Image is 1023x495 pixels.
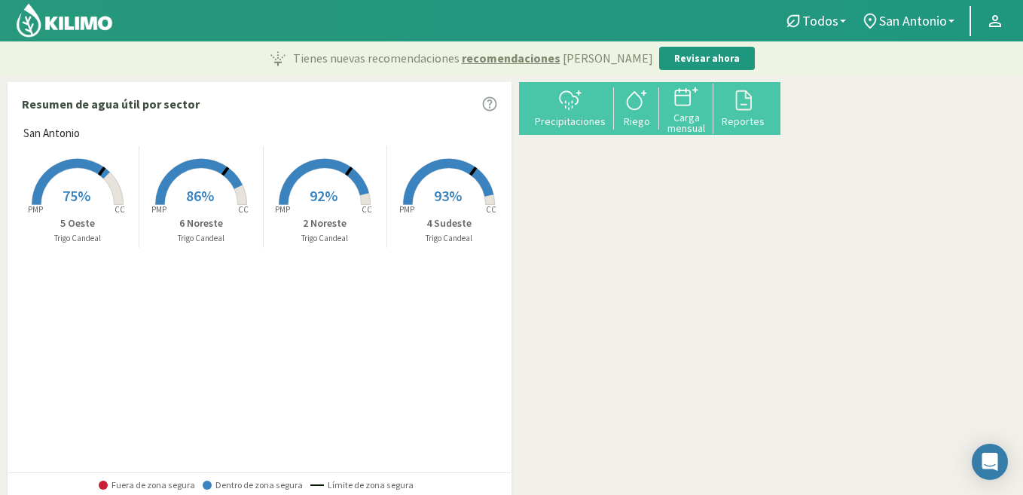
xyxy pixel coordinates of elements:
span: 75% [63,186,90,205]
span: recomendaciones [462,49,560,67]
img: Kilimo [15,2,114,38]
p: Resumen de agua útil por sector [22,95,200,113]
span: Fuera de zona segura [99,480,195,490]
p: 4 Sudeste [387,215,511,231]
span: Todos [802,13,838,29]
span: 86% [186,186,214,205]
tspan: CC [238,204,249,215]
button: Carga mensual [659,84,713,134]
p: Trigo Candeal [139,232,262,245]
p: Tienes nuevas recomendaciones [293,49,653,67]
p: Trigo Candeal [16,232,139,245]
tspan: PMP [275,204,290,215]
span: Dentro de zona segura [203,480,303,490]
tspan: CC [115,204,125,215]
div: Precipitaciones [531,116,609,127]
div: Carga mensual [664,112,709,133]
button: Revisar ahora [659,47,755,71]
button: Reportes [713,87,773,127]
p: Revisar ahora [674,51,740,66]
p: 6 Noreste [139,215,262,231]
tspan: PMP [27,204,42,215]
tspan: PMP [151,204,166,215]
button: Precipitaciones [527,87,614,127]
button: Riego [614,87,659,127]
span: 92% [310,186,337,205]
p: 5 Oeste [16,215,139,231]
div: Reportes [718,116,768,127]
tspan: PMP [399,204,414,215]
span: [PERSON_NAME] [563,49,653,67]
span: San Antonio [23,125,80,142]
p: 2 Noreste [264,215,386,231]
tspan: CC [486,204,496,215]
p: Trigo Candeal [387,232,511,245]
div: Riego [618,116,655,127]
div: Open Intercom Messenger [972,444,1008,480]
tspan: CC [362,204,372,215]
p: Trigo Candeal [264,232,386,245]
span: Límite de zona segura [310,480,414,490]
span: 93% [434,186,462,205]
span: San Antonio [879,13,947,29]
